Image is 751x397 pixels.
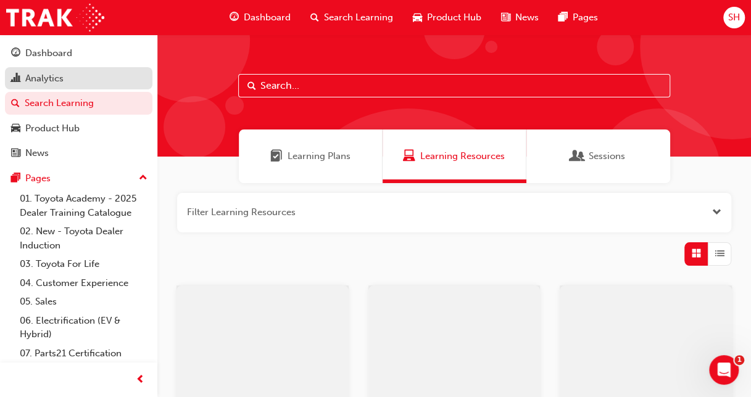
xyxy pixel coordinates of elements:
button: Pages [5,167,152,190]
a: Learning ResourcesLearning Resources [383,129,526,183]
iframe: Intercom live chat [709,355,739,385]
span: search-icon [11,98,20,109]
span: Product Hub [427,10,481,25]
span: Search [247,79,256,93]
a: News [5,142,152,165]
a: 04. Customer Experience [15,274,152,293]
a: 01. Toyota Academy - 2025 Dealer Training Catalogue [15,189,152,222]
span: guage-icon [230,10,239,25]
div: Pages [25,171,51,186]
span: News [515,10,539,25]
a: guage-iconDashboard [220,5,301,30]
a: 05. Sales [15,292,152,311]
span: up-icon [139,170,147,186]
button: SH [723,7,745,28]
a: 07. Parts21 Certification [15,344,152,363]
div: Product Hub [25,121,80,136]
span: Dashboard [244,10,291,25]
a: car-iconProduct Hub [403,5,491,30]
a: Analytics [5,67,152,90]
span: 1 [734,355,744,365]
span: search-icon [310,10,319,25]
span: Learning Plans [288,149,351,163]
a: Product Hub [5,117,152,140]
input: Search... [238,74,670,97]
a: 02. New - Toyota Dealer Induction [15,222,152,255]
span: Learning Resources [403,149,415,163]
span: List [715,247,724,261]
a: Dashboard [5,42,152,65]
a: Learning PlansLearning Plans [239,129,383,183]
a: search-iconSearch Learning [301,5,403,30]
span: news-icon [501,10,510,25]
span: pages-icon [11,173,20,184]
span: guage-icon [11,48,20,59]
span: prev-icon [136,372,145,388]
span: Pages [573,10,598,25]
span: car-icon [413,10,422,25]
div: Dashboard [25,46,72,60]
button: Open the filter [712,205,721,219]
span: Sessions [589,149,625,163]
a: 03. Toyota For Life [15,255,152,274]
span: pages-icon [558,10,568,25]
span: chart-icon [11,73,20,84]
a: Search Learning [5,92,152,115]
a: pages-iconPages [549,5,608,30]
img: Trak [6,4,104,31]
a: SessionsSessions [526,129,670,183]
span: SH [728,10,740,25]
span: Learning Plans [270,149,283,163]
a: news-iconNews [491,5,549,30]
a: 06. Electrification (EV & Hybrid) [15,311,152,344]
span: Sessions [571,149,584,163]
span: news-icon [11,148,20,159]
div: News [25,146,49,160]
span: car-icon [11,123,20,134]
span: Learning Resources [420,149,505,163]
button: DashboardAnalyticsSearch LearningProduct HubNews [5,39,152,167]
span: Search Learning [324,10,393,25]
div: Analytics [25,72,64,86]
span: Grid [692,247,701,261]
